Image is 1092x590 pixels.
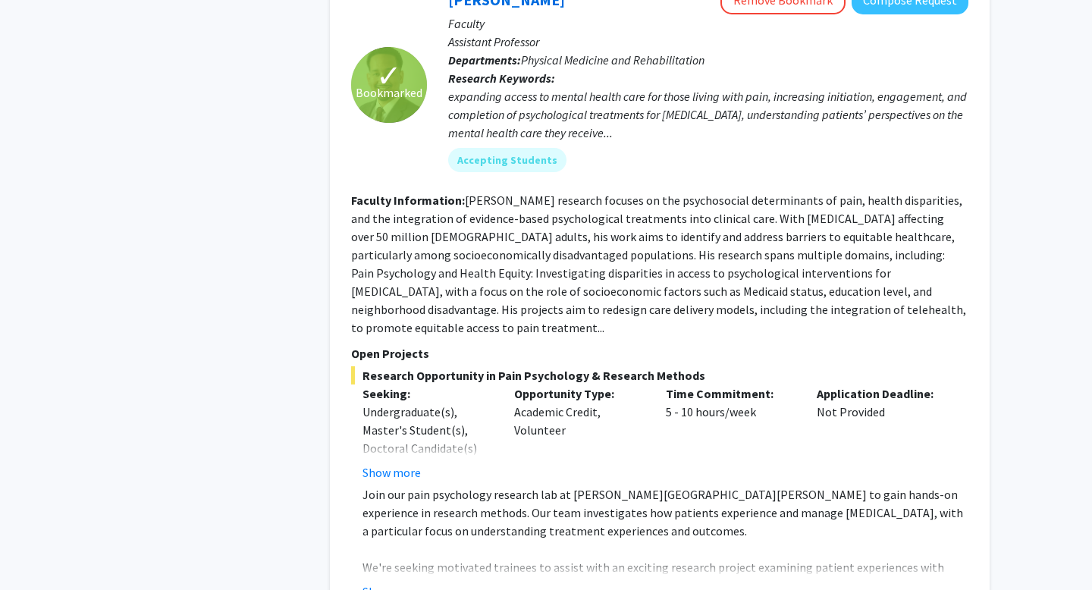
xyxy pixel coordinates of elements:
[448,148,566,172] mat-chip: Accepting Students
[448,14,968,33] p: Faculty
[448,33,968,51] p: Assistant Professor
[448,71,555,86] b: Research Keywords:
[448,87,968,142] div: expanding access to mental health care for those living with pain, increasing initiation, engagem...
[376,68,402,83] span: ✓
[362,403,491,585] div: Undergraduate(s), Master's Student(s), Doctoral Candidate(s) (PhD, MD, DMD, PharmD, etc.), Postdo...
[805,384,957,482] div: Not Provided
[362,463,421,482] button: Show more
[514,384,643,403] p: Opportunity Type:
[356,83,422,102] span: Bookmarked
[362,384,491,403] p: Seeking:
[817,384,946,403] p: Application Deadline:
[351,193,465,208] b: Faculty Information:
[11,522,64,579] iframe: Chat
[351,193,966,335] fg-read-more: [PERSON_NAME] research focuses on the psychosocial determinants of pain, health disparities, and ...
[521,52,704,67] span: Physical Medicine and Rehabilitation
[351,344,968,362] p: Open Projects
[503,384,654,482] div: Academic Credit, Volunteer
[351,366,968,384] span: Research Opportunity in Pain Psychology & Research Methods
[666,384,795,403] p: Time Commitment:
[654,384,806,482] div: 5 - 10 hours/week
[362,485,968,540] p: Join our pain psychology research lab at [PERSON_NAME][GEOGRAPHIC_DATA][PERSON_NAME] to gain hand...
[448,52,521,67] b: Departments:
